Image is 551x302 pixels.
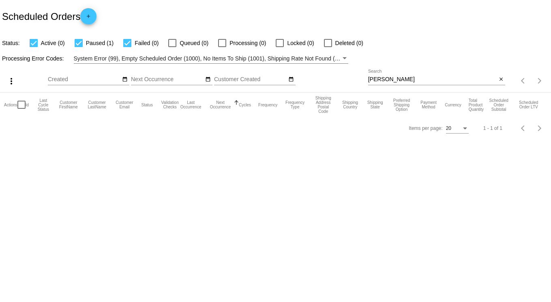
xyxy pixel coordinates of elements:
[498,76,504,83] mat-icon: close
[313,96,334,114] button: Change sorting for ShippingPostcode
[36,98,50,112] button: Change sorting for LastProcessingCycleId
[86,38,114,48] span: Paused (1)
[86,100,107,109] button: Change sorting for CustomerLastName
[469,93,487,117] mat-header-cell: Total Product Quantity
[518,100,540,109] button: Change sorting for LifetimeValue
[58,100,79,109] button: Change sorting for CustomerFirstName
[239,102,251,107] button: Change sorting for Cycles
[41,38,65,48] span: Active (0)
[341,100,359,109] button: Change sorting for ShippingCountry
[487,98,510,112] button: Change sorting for Subtotal
[258,102,277,107] button: Change sorting for Frequency
[483,125,502,131] div: 1 - 1 of 1
[131,76,204,83] input: Next Occurrence
[205,76,211,83] mat-icon: date_range
[367,100,384,109] button: Change sorting for ShippingState
[74,54,348,64] mat-select: Filter by Processing Error Codes
[532,120,548,136] button: Next page
[214,76,287,83] input: Customer Created
[160,93,180,117] mat-header-cell: Validation Checks
[135,38,159,48] span: Failed (0)
[180,100,202,109] button: Change sorting for LastOccurrenceUtc
[285,100,305,109] button: Change sorting for FrequencyType
[335,38,363,48] span: Deleted (0)
[515,73,532,89] button: Previous page
[287,38,314,48] span: Locked (0)
[445,102,461,107] button: Change sorting for CurrencyIso
[6,76,16,86] mat-icon: more_vert
[180,38,208,48] span: Queued (0)
[2,40,20,46] span: Status:
[409,125,442,131] div: Items per page:
[420,100,438,109] button: Change sorting for PaymentMethod.Type
[532,73,548,89] button: Next page
[229,38,266,48] span: Processing (0)
[446,125,451,131] span: 20
[209,100,232,109] button: Change sorting for NextOccurrenceUtc
[368,76,497,83] input: Search
[446,126,469,132] mat-select: Items per page:
[2,55,64,62] span: Processing Error Codes:
[142,102,153,107] button: Change sorting for Status
[48,76,121,83] input: Created
[122,76,128,83] mat-icon: date_range
[26,102,29,107] button: Change sorting for Id
[4,93,17,117] mat-header-cell: Actions
[288,76,294,83] mat-icon: date_range
[2,8,96,24] h2: Scheduled Orders
[515,120,532,136] button: Previous page
[391,98,412,112] button: Change sorting for PreferredShippingOption
[84,13,93,23] mat-icon: add
[115,100,134,109] button: Change sorting for CustomerEmail
[497,75,505,84] button: Clear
